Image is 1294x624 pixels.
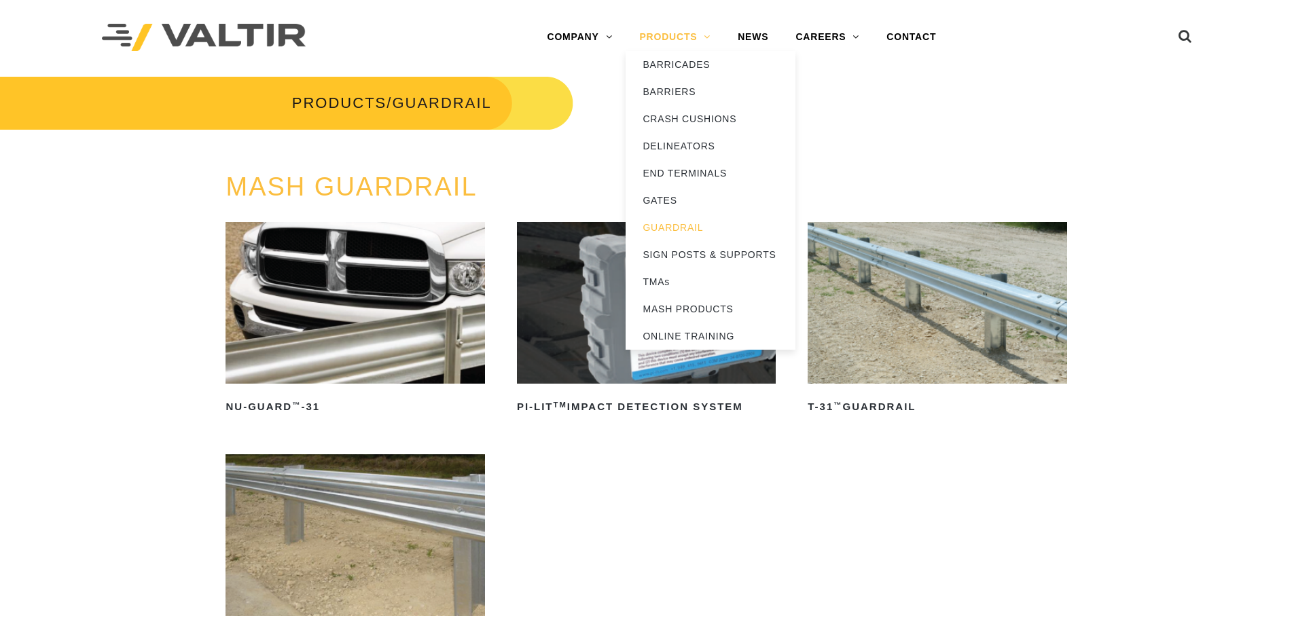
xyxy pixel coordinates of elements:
[833,401,842,409] sup: ™
[626,24,724,51] a: PRODUCTS
[724,24,782,51] a: NEWS
[626,187,795,214] a: GATES
[626,105,795,132] a: CRASH CUSHIONS
[626,51,795,78] a: BARRICADES
[626,160,795,187] a: END TERMINALS
[782,24,873,51] a: CAREERS
[292,401,301,409] sup: ™
[626,268,795,295] a: TMAs
[554,401,567,409] sup: TM
[226,172,477,201] a: MASH GUARDRAIL
[102,24,306,52] img: Valtir
[808,222,1066,418] a: T-31™Guardrail
[626,132,795,160] a: DELINEATORS
[392,94,491,111] span: GUARDRAIL
[626,214,795,241] a: GUARDRAIL
[533,24,626,51] a: COMPANY
[626,323,795,350] a: ONLINE TRAINING
[626,295,795,323] a: MASH PRODUCTS
[226,222,484,418] a: NU-GUARD™-31
[626,78,795,105] a: BARRIERS
[626,241,795,268] a: SIGN POSTS & SUPPORTS
[517,222,776,418] a: PI-LITTMImpact Detection System
[808,396,1066,418] h2: T-31 Guardrail
[292,94,387,111] a: PRODUCTS
[873,24,950,51] a: CONTACT
[517,396,776,418] h2: PI-LIT Impact Detection System
[226,396,484,418] h2: NU-GUARD -31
